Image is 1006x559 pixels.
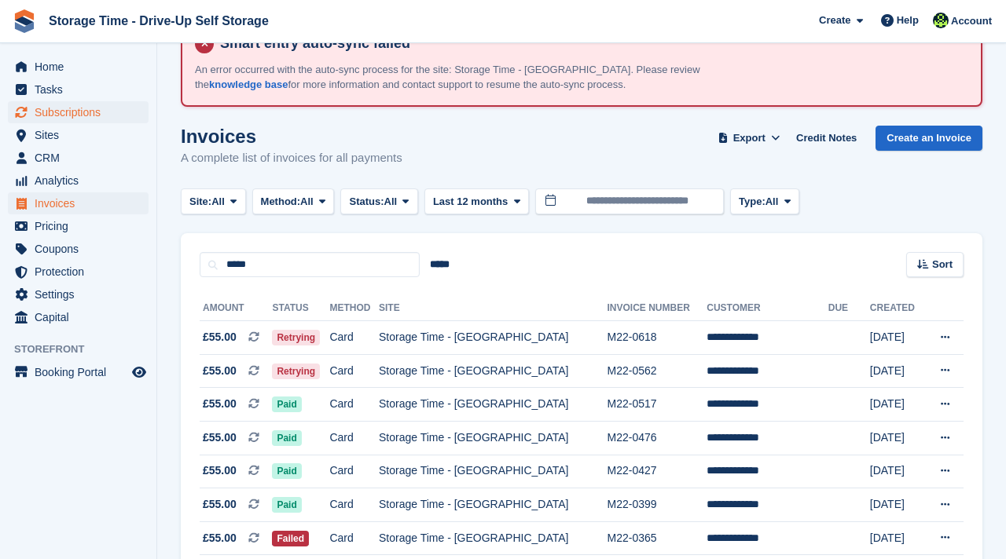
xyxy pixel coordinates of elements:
[608,354,707,388] td: M22-0562
[35,215,129,237] span: Pricing
[272,364,320,379] span: Retrying
[272,497,301,513] span: Paid
[608,421,707,455] td: M22-0476
[42,8,275,34] a: Storage Time - Drive-Up Self Storage
[870,421,924,455] td: [DATE]
[329,521,379,555] td: Card
[203,496,237,513] span: £55.00
[35,306,129,328] span: Capital
[252,188,335,214] button: Method: All
[329,296,379,321] th: Method
[329,388,379,422] td: Card
[608,521,707,555] td: M22-0365
[35,361,129,383] span: Booking Portal
[714,126,784,152] button: Export
[730,188,799,214] button: Type: All
[790,126,863,152] a: Credit Notes
[35,238,129,260] span: Coupons
[203,363,237,379] span: £55.00
[8,306,149,328] a: menu
[214,35,968,53] h4: Smart entry auto-sync failed
[707,296,828,321] th: Customer
[897,13,919,28] span: Help
[733,130,766,146] span: Export
[608,296,707,321] th: Invoice Number
[181,188,246,214] button: Site: All
[379,388,608,422] td: Storage Time - [GEOGRAPHIC_DATA]
[181,126,402,147] h1: Invoices
[272,330,320,345] span: Retrying
[608,321,707,355] td: M22-0618
[870,296,924,321] th: Created
[203,429,237,446] span: £55.00
[608,388,707,422] td: M22-0517
[340,188,417,214] button: Status: All
[379,296,608,321] th: Site
[8,79,149,100] a: menu
[329,421,379,455] td: Card
[379,354,608,388] td: Storage Time - [GEOGRAPHIC_DATA]
[379,455,608,488] td: Storage Time - [GEOGRAPHIC_DATA]
[8,170,149,192] a: menu
[870,488,924,522] td: [DATE]
[8,124,149,146] a: menu
[870,388,924,422] td: [DATE]
[329,354,379,388] td: Card
[870,321,924,355] td: [DATE]
[35,101,129,123] span: Subscriptions
[329,321,379,355] td: Card
[8,215,149,237] a: menu
[35,261,129,283] span: Protection
[130,363,149,382] a: Preview store
[8,56,149,78] a: menu
[819,13,850,28] span: Create
[951,13,992,29] span: Account
[379,421,608,455] td: Storage Time - [GEOGRAPHIC_DATA]
[424,188,529,214] button: Last 12 months
[203,396,237,412] span: £55.00
[329,455,379,488] td: Card
[8,101,149,123] a: menu
[189,194,211,210] span: Site:
[211,194,225,210] span: All
[300,194,314,210] span: All
[35,56,129,78] span: Home
[739,194,766,210] span: Type:
[433,194,508,210] span: Last 12 months
[8,261,149,283] a: menu
[203,530,237,546] span: £55.00
[203,462,237,479] span: £55.00
[35,170,129,192] span: Analytics
[35,79,129,100] span: Tasks
[203,329,237,345] span: £55.00
[379,321,608,355] td: Storage Time - [GEOGRAPHIC_DATA]
[261,194,301,210] span: Method:
[8,283,149,305] a: menu
[932,257,953,272] span: Sort
[8,147,149,169] a: menu
[379,521,608,555] td: Storage Time - [GEOGRAPHIC_DATA]
[35,124,129,146] span: Sites
[272,463,301,479] span: Paid
[209,79,288,90] a: knowledge base
[13,9,36,33] img: stora-icon-8386f47178a22dfd0bd8f6a31ec36ba5ce8667c1dd55bd0f319d3a0aa187defe.svg
[8,361,149,383] a: menu
[272,296,329,321] th: Status
[200,296,272,321] th: Amount
[195,62,745,93] p: An error occurred with the auto-sync process for the site: Storage Time - [GEOGRAPHIC_DATA]. Plea...
[35,147,129,169] span: CRM
[384,194,398,210] span: All
[933,13,949,28] img: Laaibah Sarwar
[8,238,149,260] a: menu
[349,194,384,210] span: Status:
[14,342,156,357] span: Storefront
[870,521,924,555] td: [DATE]
[608,455,707,488] td: M22-0427
[608,488,707,522] td: M22-0399
[828,296,870,321] th: Due
[272,531,309,546] span: Failed
[870,455,924,488] td: [DATE]
[35,192,129,214] span: Invoices
[181,149,402,167] p: A complete list of invoices for all payments
[35,283,129,305] span: Settings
